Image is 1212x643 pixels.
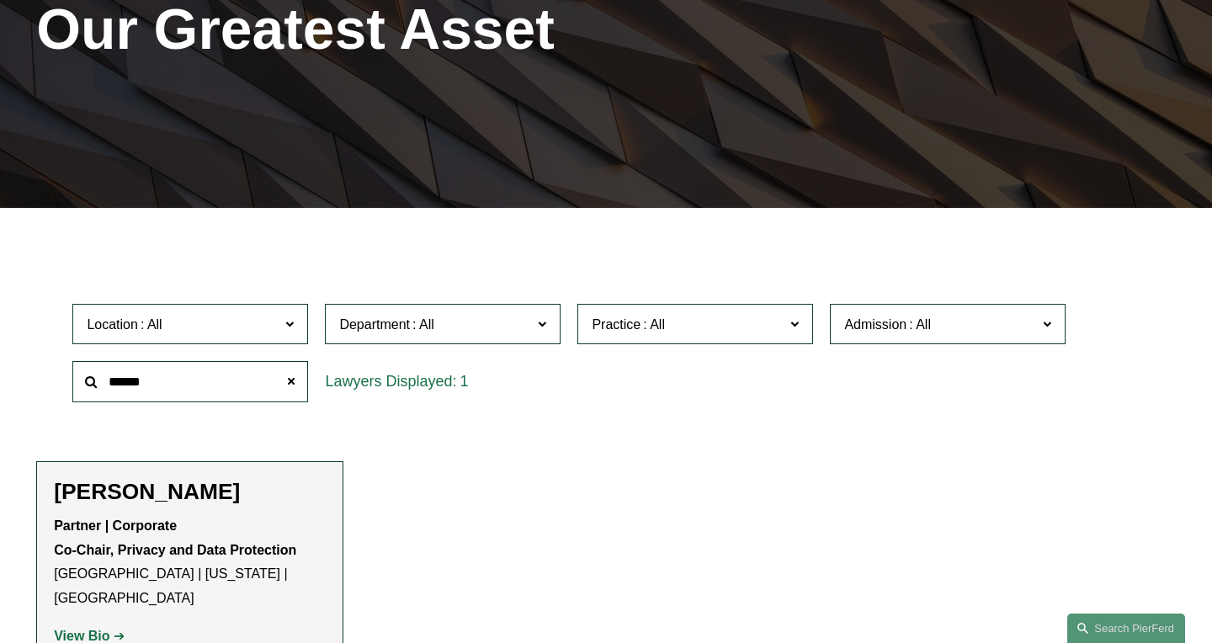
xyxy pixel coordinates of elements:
[1067,614,1185,643] a: Search this site
[592,317,641,332] span: Practice
[87,317,138,332] span: Location
[339,317,410,332] span: Department
[460,373,468,390] span: 1
[54,629,125,643] a: View Bio
[54,514,326,611] p: [GEOGRAPHIC_DATA] | [US_STATE] | [GEOGRAPHIC_DATA]
[54,629,109,643] strong: View Bio
[844,317,906,332] span: Admission
[54,518,296,557] strong: Partner | Corporate Co-Chair, Privacy and Data Protection
[54,479,326,506] h2: [PERSON_NAME]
